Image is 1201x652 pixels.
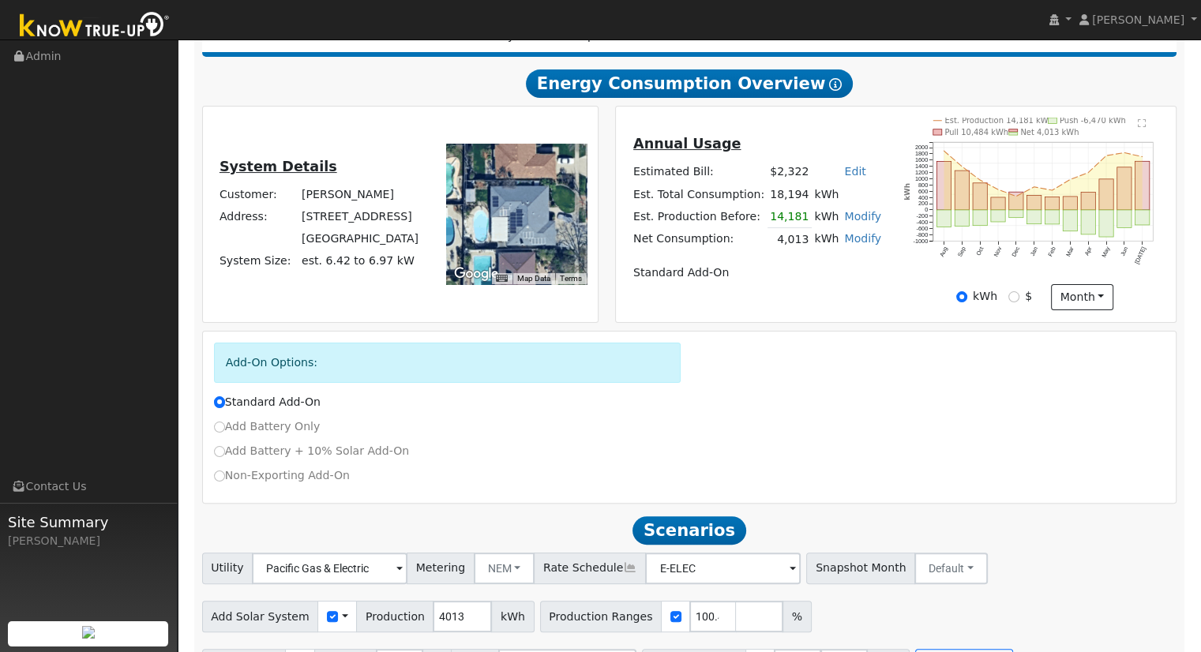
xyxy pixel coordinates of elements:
circle: onclick="" [1087,171,1090,174]
rect: onclick="" [1099,179,1113,210]
rect: onclick="" [1081,210,1095,234]
text: 400 [918,194,928,201]
rect: onclick="" [973,210,987,226]
rect: onclick="" [1081,192,1095,209]
td: [STREET_ADDRESS] [298,206,421,228]
td: System Size [298,250,421,272]
text: -1000 [914,238,929,245]
rect: onclick="" [1045,197,1060,210]
circle: onclick="" [943,150,945,152]
td: Estimated Bill: [630,161,767,183]
circle: onclick="" [961,165,963,167]
td: kWh [812,183,884,205]
a: Modify [844,210,881,223]
text: -600 [917,225,929,232]
circle: onclick="" [1141,156,1143,158]
a: Modify [844,232,881,245]
text: 0 [925,206,928,213]
text: May [1101,245,1112,259]
td: 14,181 [768,205,812,228]
rect: onclick="" [1135,161,1150,210]
span: [PERSON_NAME] [1092,13,1184,26]
td: System Size: [216,250,298,272]
rect: onclick="" [936,162,951,210]
input: Select a Rate Schedule [645,553,801,584]
circle: onclick="" [1069,178,1072,181]
td: Est. Total Consumption: [630,183,767,205]
img: Google [450,264,502,284]
rect: onclick="" [1027,210,1041,224]
span: Energy Consumption Overview [526,69,853,98]
circle: onclick="" [1105,155,1108,157]
circle: onclick="" [1015,195,1018,197]
text: 800 [918,182,928,189]
rect: onclick="" [1045,210,1060,224]
circle: onclick="" [1124,152,1126,154]
button: month [1051,284,1113,311]
text: Pull 10,484 kWh [945,128,1009,137]
td: 18,194 [768,183,812,205]
td: 4,013 [768,228,812,251]
td: Customer: [216,184,298,206]
input: $ [1008,291,1019,302]
text: Nov [993,245,1004,258]
u: Annual Usage [633,136,741,152]
input: Standard Add-On [214,396,225,407]
text: 1600 [915,156,928,163]
button: Keyboard shortcuts [496,273,507,284]
td: kWh [812,228,842,251]
circle: onclick="" [1033,185,1035,188]
rect: onclick="" [1117,210,1132,227]
text: Mar [1064,245,1075,258]
span: Site Summary [8,511,169,533]
span: est. 6.42 to 6.97 kW [302,254,415,267]
rect: onclick="" [936,210,951,227]
text: 2000 [915,144,928,151]
text: Est. Production 14,181 kWh [945,116,1054,125]
button: Default [914,553,988,584]
label: kWh [973,288,997,305]
td: kWh [812,205,842,228]
text: Sep [956,245,967,258]
span: Utility [202,553,253,584]
text: 1400 [915,163,928,170]
text: [DATE] [1133,245,1147,265]
span: Add Solar System [202,601,319,632]
span: % [783,601,811,632]
text: Feb [1047,245,1057,257]
input: Add Battery + 10% Solar Add-On [214,446,225,457]
input: Select a Utility [252,553,407,584]
span: Production Ranges [540,601,662,632]
td: Standard Add-On [630,262,884,284]
text: 1800 [915,150,928,157]
input: Non-Exporting Add-On [214,470,225,482]
text:  [1138,118,1147,128]
input: kWh [956,291,967,302]
rect: onclick="" [1099,210,1113,237]
rect: onclick="" [1009,210,1023,218]
i: Show Help [829,78,842,91]
td: [GEOGRAPHIC_DATA] [298,228,421,250]
div: [PERSON_NAME] [8,533,169,549]
rect: onclick="" [991,210,1005,222]
text: Push -6,470 kWh [1060,116,1126,125]
label: Add Battery + 10% Solar Add-On [214,443,410,459]
label: Add Battery Only [214,418,321,435]
text: 1000 [915,175,928,182]
a: Edit [844,165,865,178]
td: Address: [216,206,298,228]
rect: onclick="" [1009,192,1023,210]
rect: onclick="" [1027,196,1041,210]
button: Map Data [517,273,550,284]
img: Know True-Up [12,9,178,44]
rect: onclick="" [1117,167,1132,210]
label: Non-Exporting Add-On [214,467,350,484]
text: Apr [1083,245,1094,257]
span: Rate Schedule [534,553,646,584]
text: Net 4,013 kWh [1021,128,1079,137]
text: Oct [975,245,985,257]
button: NEM [474,553,535,584]
rect: onclick="" [955,210,969,226]
u: System Details [220,159,337,174]
rect: onclick="" [955,170,969,210]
